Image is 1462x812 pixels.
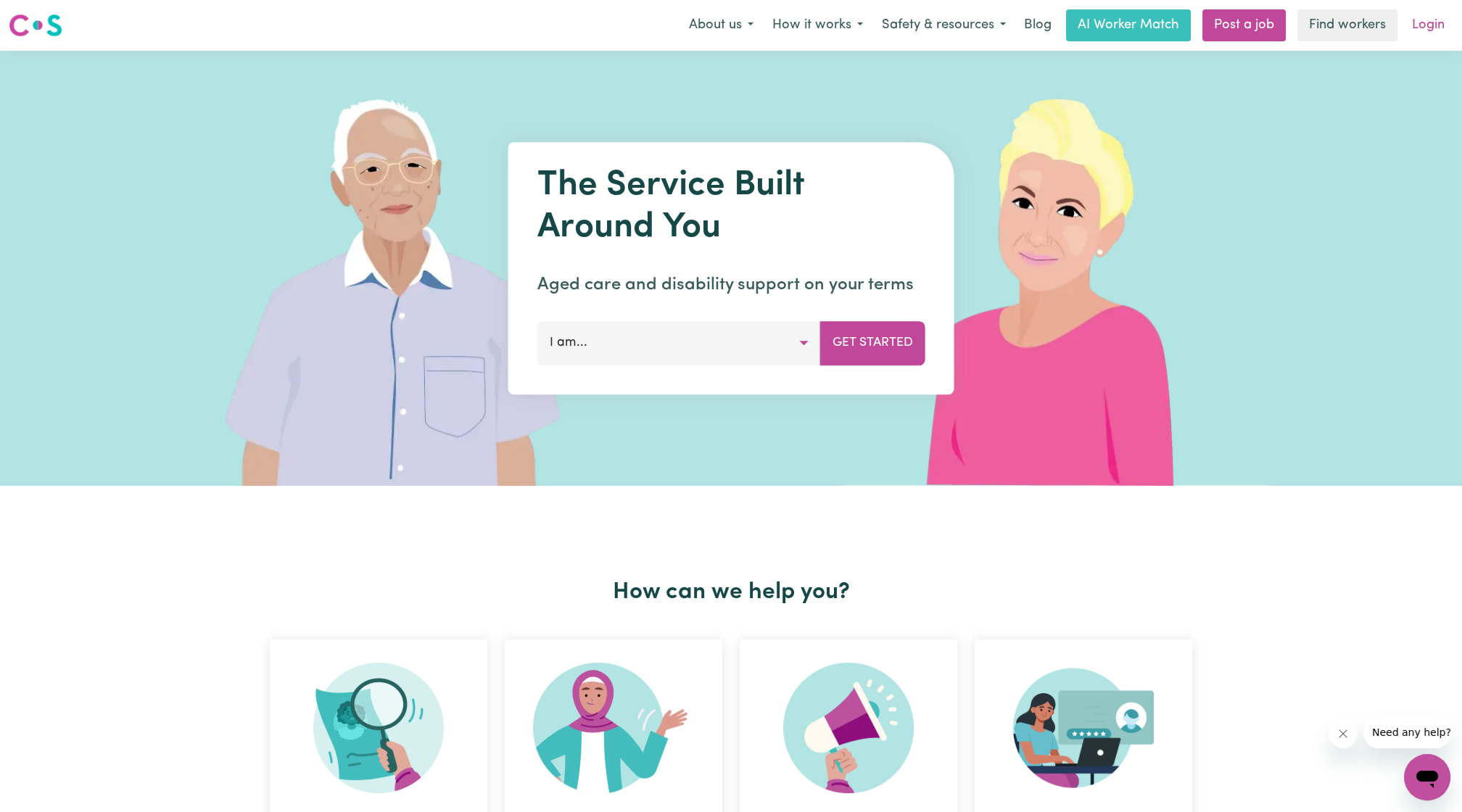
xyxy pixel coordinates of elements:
[1066,9,1191,41] a: AI Worker Match
[261,579,1201,606] h2: How can we help you?
[9,12,62,38] img: Careseekers logo
[820,321,925,365] button: Get Started
[313,663,444,793] img: Search
[763,10,872,41] button: How it works
[9,10,88,22] span: Need any help?
[537,165,925,249] h1: The Service Built Around You
[680,10,763,41] button: About us
[537,321,821,365] button: I am...
[533,663,694,793] img: Become Worker
[1202,9,1286,41] a: Post a job
[783,663,914,793] img: Refer
[872,10,1015,41] button: Safety & resources
[1363,716,1450,748] iframe: Message from company
[1015,9,1060,41] a: Blog
[537,272,925,298] p: Aged care and disability support on your terms
[1404,754,1450,800] iframe: Button to launch messaging window
[1403,9,1453,41] a: Login
[1329,719,1358,748] iframe: Close message
[1013,663,1154,793] img: Provider
[9,9,62,42] a: Careseekers logo
[1297,9,1397,41] a: Find workers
